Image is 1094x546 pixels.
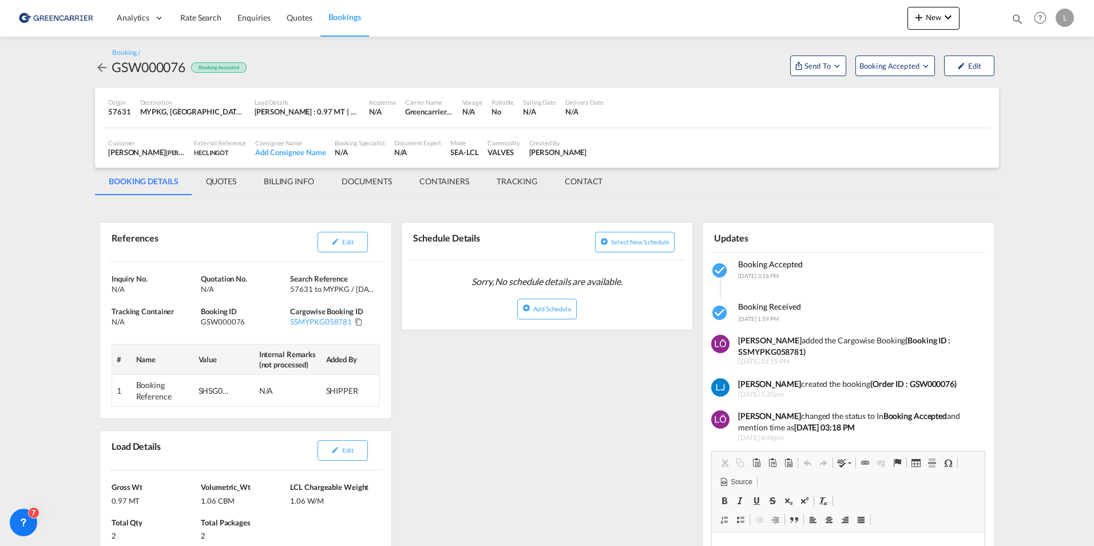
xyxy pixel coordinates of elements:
[201,482,251,492] span: Volumetric_Wt
[767,512,783,527] a: Increase Indent
[595,232,675,252] button: icon-plus-circleSelect new schedule
[331,238,339,246] md-icon: icon-pencil
[369,98,396,106] div: Incoterms
[738,433,977,443] span: [DATE] 6:48pm
[191,62,246,73] div: Booking Accepted
[940,456,956,470] a: Insert Special Character
[837,512,853,527] a: Align Right
[944,56,994,76] button: icon-pencilEdit
[1030,8,1050,27] span: Help
[711,410,730,429] img: Z5kU9ROgAAAABJRU5ErkJggg==
[112,528,198,541] div: 2
[369,106,382,117] div: N/A
[738,411,801,421] b: [PERSON_NAME]
[873,456,889,470] a: Unlink
[108,147,185,157] div: [PERSON_NAME]
[140,98,245,106] div: Destination
[328,168,406,195] md-tab-item: DOCUMENTS
[1056,9,1074,27] div: L
[790,56,846,76] button: Open demo menu
[487,147,520,157] div: VALVES
[342,238,353,246] span: Edit
[523,106,556,117] div: N/A
[450,139,478,147] div: Mode
[255,98,360,106] div: Load Details
[109,436,165,465] div: Load Details
[290,482,368,492] span: LCL Chargeable Weight
[450,147,478,157] div: SEA-LCL
[255,139,326,147] div: Consignee Name
[611,238,669,246] span: Select new schedule
[95,58,112,76] div: icon-arrow-left
[318,232,368,252] button: icon-pencilEdit
[112,307,174,316] span: Tracking Container
[738,357,977,367] span: [DATE] 01:19 PM
[780,456,796,470] a: Paste from Word
[95,61,109,74] md-icon: icon-arrow-left
[912,10,926,24] md-icon: icon-plus 400-fg
[889,456,905,470] a: Anchor
[95,168,616,195] md-pagination-wrapper: Use the left and right arrow keys to navigate between tabs
[799,456,815,470] a: Undo (Ctrl+Z)
[907,7,960,30] button: icon-plus 400-fgNewicon-chevron-down
[201,316,287,327] div: GSW000076
[716,456,732,470] a: Cut (Ctrl+X)
[318,440,368,461] button: icon-pencilEdit
[764,493,780,508] a: Strikethrough
[201,518,251,527] span: Total Packages
[342,446,353,454] span: Edit
[815,456,831,470] a: Redo (Ctrl+Y)
[201,274,247,283] span: Quotation No.
[855,56,935,76] button: Open demo menu
[533,305,571,312] span: Add Schedule
[941,10,955,24] md-icon: icon-chevron-down
[250,168,328,195] md-tab-item: BILLING INFO
[834,456,854,470] a: Spell Check As You Type
[255,344,322,374] th: Internal Remarks (not processed)
[166,148,266,157] span: [PERSON_NAME] Linieagenturer AB
[199,385,233,397] div: SHSG00076952
[335,147,385,157] div: N/A
[112,482,142,492] span: Gross Wt
[194,344,255,374] th: Value
[287,13,312,22] span: Quotes
[805,512,821,527] a: Align Left
[738,379,801,389] b: [PERSON_NAME]
[711,378,730,397] img: K3g1qgAAAAZJREFUAwDpYto9dfkbFgAAAABJRU5ErkJggg==
[738,259,803,269] span: Booking Accepted
[551,168,616,195] md-tab-item: CONTACT
[522,304,530,312] md-icon: icon-plus-circle
[95,168,192,195] md-tab-item: BOOKING DETAILS
[748,456,764,470] a: Paste (Ctrl+V)
[259,385,294,397] div: N/A
[729,477,752,487] span: Source
[796,493,812,508] a: Superscript
[870,379,957,389] b: (Order ID : GSW000076)
[565,98,604,106] div: Delivery Date
[600,238,608,246] md-icon: icon-plus-circle
[112,493,198,506] div: 0.97 MT
[462,106,482,117] div: N/A
[738,335,977,357] div: added the Cargowise Booking
[711,335,730,353] img: Z5kU9ROgAAAABJRU5ErkJggg==
[738,378,977,390] div: created the booking
[290,274,347,283] span: Search Reference
[1030,8,1056,29] div: Help
[912,13,955,22] span: New
[112,375,132,407] td: 1
[112,518,142,527] span: Total Qty
[405,106,453,117] div: Greencarrier Consolidators
[255,106,360,117] div: [PERSON_NAME] : 0.97 MT | Volumetric Wt : 1.06 CBM | Chargeable Wt : 1.06 W/M
[517,299,576,319] button: icon-plus-circleAdd Schedule
[529,139,587,147] div: Created By
[462,98,482,106] div: Voyage
[180,13,221,22] span: Rate Search
[786,512,802,527] a: Block Quote
[908,456,924,470] a: Table
[140,106,245,117] div: MYPKG, Port Klang (Pelabuhan Klang), Malaysia, South East Asia, Asia Pacific
[859,60,921,72] span: Booking Accepted
[194,149,229,156] span: HECLINGOT
[394,147,442,157] div: N/A
[738,390,977,399] span: [DATE] 5:30pm
[780,493,796,508] a: Subscript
